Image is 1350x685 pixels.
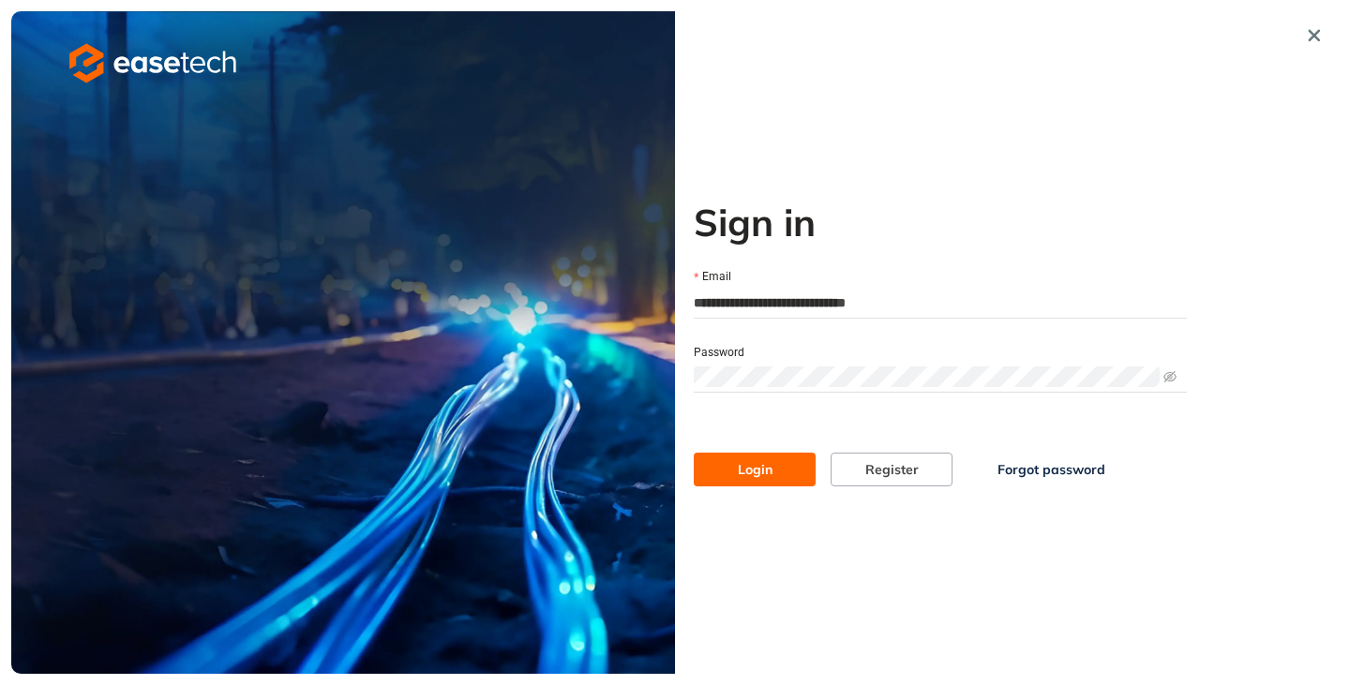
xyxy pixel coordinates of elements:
[738,459,772,480] span: Login
[967,453,1135,486] button: Forgot password
[694,200,1187,245] h2: Sign in
[11,11,675,674] img: cover image
[694,344,744,362] label: Password
[694,268,731,286] label: Email
[1163,370,1177,383] span: eye-invisible
[694,453,816,486] button: Login
[694,289,1187,317] input: Email
[694,366,1160,387] input: Password
[997,459,1105,480] span: Forgot password
[831,453,952,486] button: Register
[865,459,919,480] span: Register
